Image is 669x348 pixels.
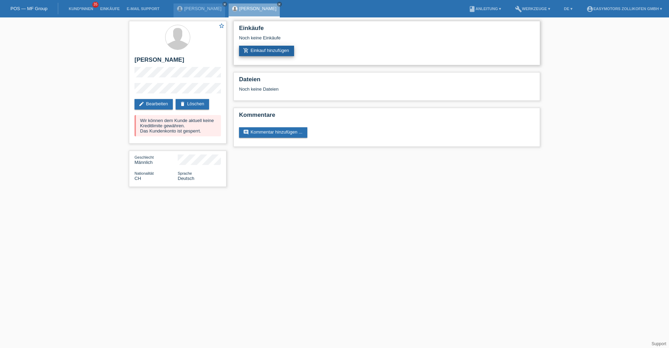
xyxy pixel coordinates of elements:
[176,99,209,109] a: deleteLöschen
[515,6,522,13] i: build
[222,2,227,7] a: close
[178,171,192,175] span: Sprache
[239,35,535,46] div: Noch keine Einkäufe
[239,112,535,122] h2: Kommentare
[134,154,178,165] div: Männlich
[134,115,221,136] div: Wir können dem Kunde aktuell keine Kreditlimite gewähren. Das Kundenkonto ist gesperrt.
[65,7,97,11] a: Kund*innen
[178,176,194,181] span: Deutsch
[218,23,225,29] i: star_border
[92,2,99,8] span: 35
[239,86,452,92] div: Noch keine Dateien
[586,6,593,13] i: account_circle
[134,155,154,159] span: Geschlecht
[561,7,576,11] a: DE ▾
[652,341,666,346] a: Support
[239,127,307,138] a: commentKommentar hinzufügen ...
[243,129,249,135] i: comment
[184,6,222,11] a: [PERSON_NAME]
[97,7,123,11] a: Einkäufe
[469,6,476,13] i: book
[10,6,47,11] a: POS — MF Group
[218,23,225,30] a: star_border
[134,56,221,67] h2: [PERSON_NAME]
[239,76,535,86] h2: Dateien
[239,6,277,11] a: [PERSON_NAME]
[512,7,554,11] a: buildWerkzeuge ▾
[223,2,226,6] i: close
[239,46,294,56] a: add_shopping_cartEinkauf hinzufügen
[243,48,249,53] i: add_shopping_cart
[134,171,154,175] span: Nationalität
[278,2,281,6] i: close
[180,101,185,107] i: delete
[134,176,141,181] span: Schweiz
[465,7,505,11] a: bookAnleitung ▾
[277,2,282,7] a: close
[139,101,144,107] i: edit
[583,7,666,11] a: account_circleEasymotors Zollikofen GmbH ▾
[123,7,163,11] a: E-Mail Support
[239,25,535,35] h2: Einkäufe
[134,99,173,109] a: editBearbeiten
